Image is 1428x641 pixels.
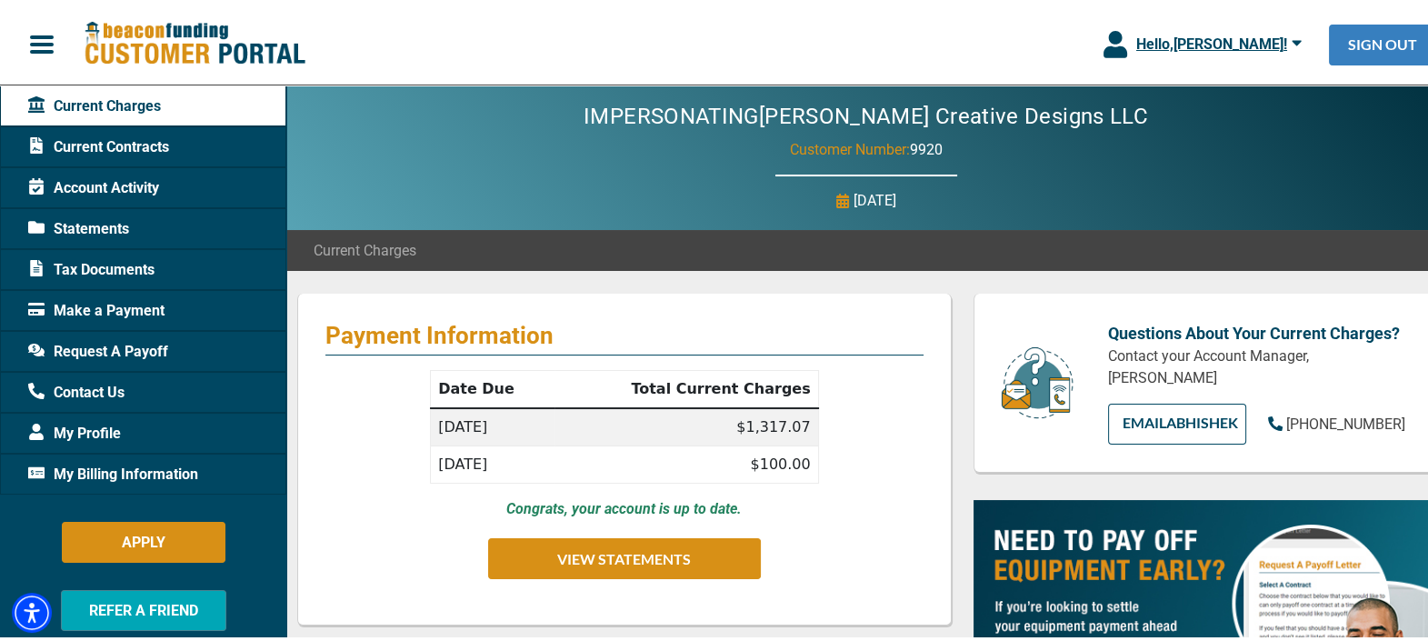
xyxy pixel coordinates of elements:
span: [PHONE_NUMBER] [1286,412,1405,429]
img: Beacon Funding Customer Portal Logo [84,17,305,64]
p: Payment Information [325,317,924,346]
p: Questions About Your Current Charges? [1108,317,1406,342]
a: [PHONE_NUMBER] [1268,410,1405,432]
span: My Profile [28,419,121,441]
button: APPLY [62,518,225,559]
span: Statements [28,215,129,236]
p: Contact your Account Manager, [PERSON_NAME] [1108,342,1406,386]
span: Customer Number: [790,137,910,155]
span: Tax Documents [28,255,155,277]
p: [DATE] [854,186,896,208]
span: Hello, [PERSON_NAME] ! [1136,32,1287,49]
td: [DATE] [431,443,554,480]
td: $1,317.07 [554,405,818,443]
img: customer-service.png [996,342,1078,417]
h2: IMPERSONATING [PERSON_NAME] Creative Designs LLC [529,100,1203,126]
span: Request A Payoff [28,337,168,359]
p: Congrats, your account is up to date. [506,495,742,516]
span: Make a Payment [28,296,165,318]
span: Current Contracts [28,133,169,155]
td: [DATE] [431,405,554,443]
th: Date Due [431,367,554,406]
button: REFER A FRIEND [61,586,226,627]
span: Contact Us [28,378,125,400]
div: Accessibility Menu [12,589,52,629]
span: Current Charges [314,236,416,258]
td: $100.00 [554,443,818,480]
th: Total Current Charges [554,367,818,406]
span: 9920 [910,137,943,155]
a: EMAILAbhishek [1108,400,1246,441]
span: Current Charges [28,92,161,114]
span: Account Activity [28,174,159,195]
button: VIEW STATEMENTS [488,535,761,576]
span: My Billing Information [28,460,198,482]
